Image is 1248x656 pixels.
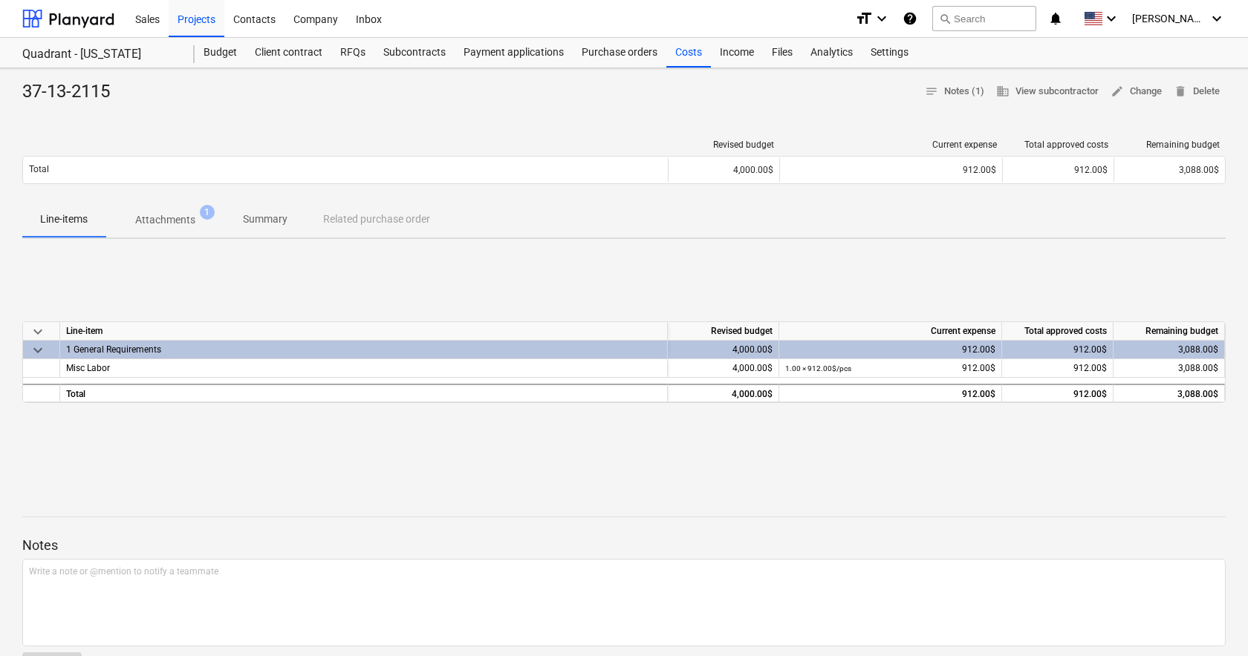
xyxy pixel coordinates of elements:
[29,163,49,176] p: Total
[22,47,177,62] div: Quadrant - [US_STATE]
[779,322,1002,341] div: Current expense
[60,384,668,402] div: Total
[40,211,88,227] p: Line-items
[1120,140,1220,150] div: Remaining budget
[1048,10,1063,27] i: notifications
[195,38,246,68] a: Budget
[932,6,1036,31] button: Search
[996,83,1099,100] span: View subcontractor
[873,10,891,27] i: keyboard_arrow_down
[246,38,331,68] a: Client contract
[763,38,802,68] a: Files
[573,38,666,68] a: Purchase orders
[711,38,763,68] a: Income
[66,341,661,358] div: 1 General Requirements
[903,10,917,27] i: Knowledge base
[1111,83,1162,100] span: Change
[331,38,374,68] a: RFQs
[455,38,573,68] a: Payment applications
[1111,85,1124,98] span: edit
[939,13,951,24] span: search
[1105,80,1168,103] button: Change
[668,384,779,402] div: 4,000.00$
[1073,363,1107,373] span: 912.00$
[925,85,938,98] span: notes
[22,80,122,104] div: 37-13-2115
[1002,158,1114,182] div: 912.00$
[862,38,917,68] a: Settings
[135,212,195,228] p: Attachments
[1114,384,1225,402] div: 3,088.00$
[374,38,455,68] a: Subcontracts
[1114,322,1225,341] div: Remaining budget
[1002,384,1114,402] div: 912.00$
[1178,363,1218,373] span: 3,088.00$
[1114,341,1225,359] div: 3,088.00$
[1174,585,1248,656] iframe: Chat Widget
[66,363,110,373] span: Misc Labor
[919,80,990,103] button: Notes (1)
[1102,10,1120,27] i: keyboard_arrow_down
[668,359,779,378] div: 4,000.00$
[996,85,1010,98] span: business
[785,341,995,359] div: 912.00$
[60,322,668,341] div: Line-item
[785,359,995,378] div: 912.00$
[1208,10,1226,27] i: keyboard_arrow_down
[666,38,711,68] a: Costs
[1132,13,1206,24] span: [PERSON_NAME]
[1174,85,1187,98] span: delete
[1168,80,1226,103] button: Delete
[243,211,287,227] p: Summary
[785,364,851,373] small: 1.00 × 912.00$ / pcs
[29,323,47,341] span: keyboard_arrow_down
[990,80,1105,103] button: View subcontractor
[925,83,984,100] span: Notes (1)
[22,537,1226,554] p: Notes
[200,205,215,220] span: 1
[29,341,47,359] span: keyboard_arrow_down
[668,341,779,359] div: 4,000.00$
[668,158,779,182] div: 4,000.00$
[1002,322,1114,341] div: Total approved costs
[1009,140,1108,150] div: Total approved costs
[1174,83,1220,100] span: Delete
[855,10,873,27] i: format_size
[785,385,995,404] div: 912.00$
[668,322,779,341] div: Revised budget
[1179,165,1219,175] span: 3,088.00$
[675,140,774,150] div: Revised budget
[1002,341,1114,359] div: 912.00$
[786,140,997,150] div: Current expense
[786,165,996,175] div: 912.00$
[802,38,862,68] a: Analytics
